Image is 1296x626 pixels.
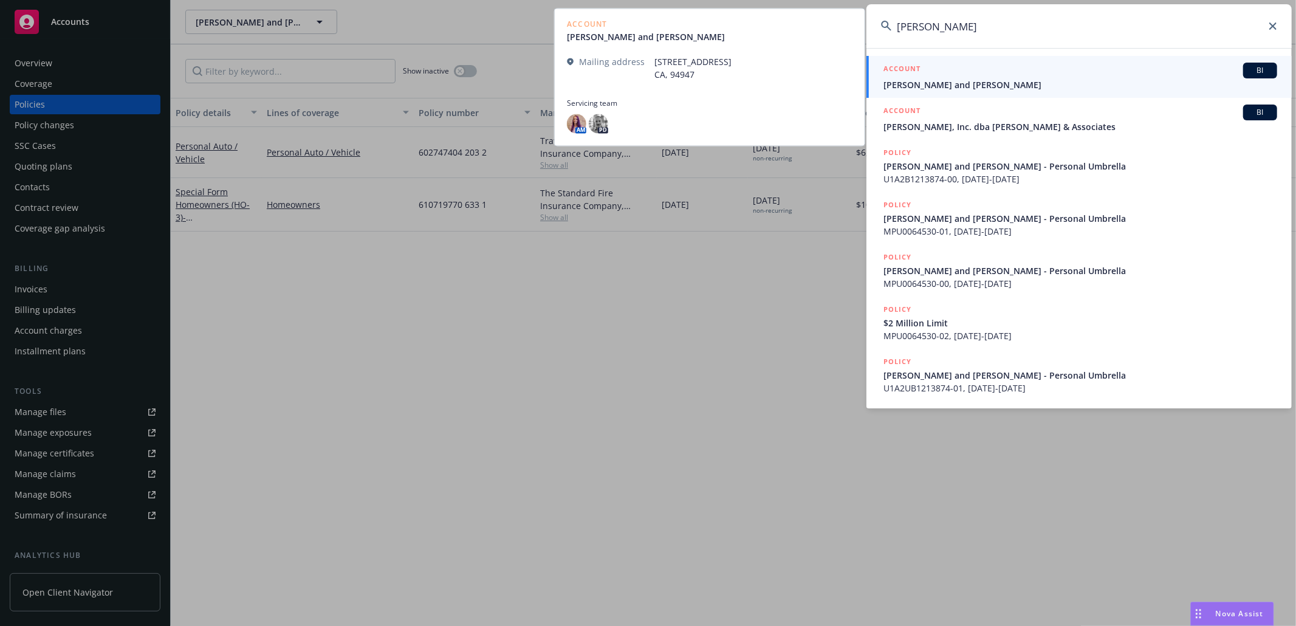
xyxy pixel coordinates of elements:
span: [PERSON_NAME] and [PERSON_NAME] - Personal Umbrella [883,160,1277,173]
span: MPU0064530-01, [DATE]-[DATE] [883,225,1277,238]
h5: POLICY [883,251,911,263]
span: BI [1248,65,1272,76]
a: POLICY[PERSON_NAME] and [PERSON_NAME] - Personal UmbrellaMPU0064530-00, [DATE]-[DATE] [866,244,1292,297]
a: POLICY[PERSON_NAME] and [PERSON_NAME] - Personal UmbrellaU1A2B1213874-00, [DATE]-[DATE] [866,140,1292,192]
h5: POLICY [883,199,911,211]
span: $2 Million Limit [883,317,1277,329]
span: [PERSON_NAME] and [PERSON_NAME] - Personal Umbrella [883,369,1277,382]
span: U1A2B1213874-00, [DATE]-[DATE] [883,173,1277,185]
span: U1A2UB1213874-01, [DATE]-[DATE] [883,382,1277,394]
a: POLICY[PERSON_NAME] and [PERSON_NAME] - Personal UmbrellaU1A2UB1213874-01, [DATE]-[DATE] [866,349,1292,401]
h5: POLICY [883,146,911,159]
h5: POLICY [883,356,911,368]
span: MPU0064530-00, [DATE]-[DATE] [883,277,1277,290]
span: [PERSON_NAME] and [PERSON_NAME] - Personal Umbrella [883,264,1277,277]
span: [PERSON_NAME], Inc. dba [PERSON_NAME] & Associates [883,120,1277,133]
a: POLICY[PERSON_NAME] and [PERSON_NAME] - Personal UmbrellaMPU0064530-01, [DATE]-[DATE] [866,192,1292,244]
span: [PERSON_NAME] and [PERSON_NAME] [883,78,1277,91]
a: POLICY$2 Million LimitMPU0064530-02, [DATE]-[DATE] [866,297,1292,349]
span: BI [1248,107,1272,118]
h5: ACCOUNT [883,105,921,119]
div: Drag to move [1191,602,1206,625]
h5: POLICY [883,303,911,315]
a: ACCOUNTBI[PERSON_NAME], Inc. dba [PERSON_NAME] & Associates [866,98,1292,140]
span: MPU0064530-02, [DATE]-[DATE] [883,329,1277,342]
span: Nova Assist [1216,608,1264,619]
input: Search... [866,4,1292,48]
a: ACCOUNTBI[PERSON_NAME] and [PERSON_NAME] [866,56,1292,98]
h5: ACCOUNT [883,63,921,77]
button: Nova Assist [1190,602,1274,626]
span: [PERSON_NAME] and [PERSON_NAME] - Personal Umbrella [883,212,1277,225]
